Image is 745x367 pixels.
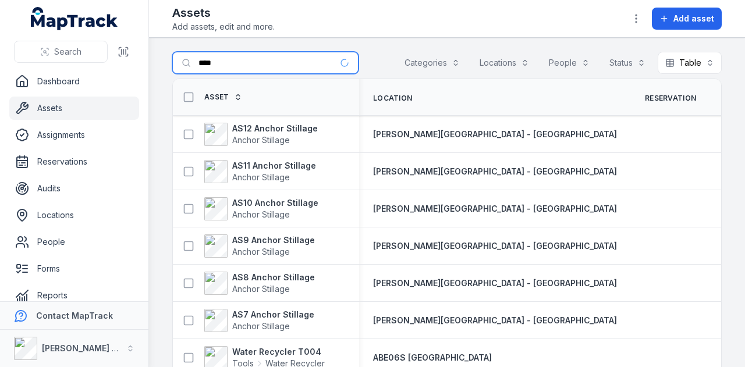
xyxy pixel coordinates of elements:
[232,272,315,283] strong: AS8 Anchor Stillage
[9,150,139,173] a: Reservations
[204,234,315,258] a: AS9 Anchor StillageAnchor Stillage
[9,70,139,93] a: Dashboard
[373,166,617,177] a: [PERSON_NAME][GEOGRAPHIC_DATA] - [GEOGRAPHIC_DATA]
[373,240,617,252] a: [PERSON_NAME][GEOGRAPHIC_DATA] - [GEOGRAPHIC_DATA]
[31,7,118,30] a: MapTrack
[373,203,617,215] a: [PERSON_NAME][GEOGRAPHIC_DATA] - [GEOGRAPHIC_DATA]
[232,321,290,331] span: Anchor Stillage
[373,166,617,176] span: [PERSON_NAME][GEOGRAPHIC_DATA] - [GEOGRAPHIC_DATA]
[9,97,139,120] a: Assets
[204,92,242,102] a: Asset
[472,52,537,74] button: Locations
[373,129,617,139] span: [PERSON_NAME][GEOGRAPHIC_DATA] - [GEOGRAPHIC_DATA]
[373,277,617,289] a: [PERSON_NAME][GEOGRAPHIC_DATA] - [GEOGRAPHIC_DATA]
[14,41,108,63] button: Search
[373,241,617,251] span: [PERSON_NAME][GEOGRAPHIC_DATA] - [GEOGRAPHIC_DATA]
[9,123,139,147] a: Assignments
[232,160,316,172] strong: AS11 Anchor Stillage
[232,209,290,219] span: Anchor Stillage
[232,172,290,182] span: Anchor Stillage
[652,8,722,30] button: Add asset
[204,123,318,146] a: AS12 Anchor StillageAnchor Stillage
[9,230,139,254] a: People
[232,135,290,145] span: Anchor Stillage
[373,94,412,103] span: Location
[204,160,316,183] a: AS11 Anchor StillageAnchor Stillage
[172,21,275,33] span: Add assets, edit and more.
[232,247,290,256] span: Anchor Stillage
[36,311,113,320] strong: Contact MapTrack
[9,177,139,200] a: Audits
[541,52,597,74] button: People
[373,352,492,362] span: ABE06S [GEOGRAPHIC_DATA]
[397,52,467,74] button: Categories
[42,343,137,353] strong: [PERSON_NAME] Group
[9,284,139,307] a: Reports
[658,52,722,74] button: Table
[602,52,653,74] button: Status
[232,197,318,209] strong: AS10 Anchor Stillage
[645,94,696,103] span: Reservation
[204,309,314,332] a: AS7 Anchor StillageAnchor Stillage
[232,309,314,320] strong: AS7 Anchor Stillage
[232,284,290,294] span: Anchor Stillage
[204,92,229,102] span: Asset
[204,272,315,295] a: AS8 Anchor StillageAnchor Stillage
[373,315,617,325] span: [PERSON_NAME][GEOGRAPHIC_DATA] - [GEOGRAPHIC_DATA]
[373,352,492,364] a: ABE06S [GEOGRAPHIC_DATA]
[373,129,617,140] a: [PERSON_NAME][GEOGRAPHIC_DATA] - [GEOGRAPHIC_DATA]
[54,46,81,58] span: Search
[232,234,315,246] strong: AS9 Anchor Stillage
[373,315,617,326] a: [PERSON_NAME][GEOGRAPHIC_DATA] - [GEOGRAPHIC_DATA]
[9,204,139,227] a: Locations
[232,346,325,358] strong: Water Recycler T004
[9,257,139,280] a: Forms
[204,197,318,220] a: AS10 Anchor StillageAnchor Stillage
[373,204,617,213] span: [PERSON_NAME][GEOGRAPHIC_DATA] - [GEOGRAPHIC_DATA]
[172,5,275,21] h2: Assets
[673,13,714,24] span: Add asset
[232,123,318,134] strong: AS12 Anchor Stillage
[373,278,617,288] span: [PERSON_NAME][GEOGRAPHIC_DATA] - [GEOGRAPHIC_DATA]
